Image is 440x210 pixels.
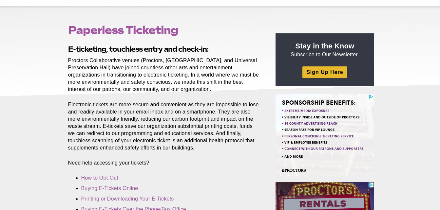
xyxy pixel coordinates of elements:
[276,94,374,176] iframe: Advertisement
[81,185,138,191] a: Buying E-Tickets Online
[81,196,174,201] a: Printing or Downloading Your E-Tickets
[68,24,261,36] h1: Paperless Ticketing
[283,41,366,58] p: Subscribe to Our Newsletter.
[81,175,118,181] a: How to Opt-Out
[68,57,261,93] p: Proctors Collaborative venues (Proctors, [GEOGRAPHIC_DATA], and Universal Preservation Hall) have...
[68,159,261,166] p: Need help accessing your tickets?
[296,42,354,50] strong: Stay in the Know
[302,66,347,78] a: Sign Up Here
[68,45,208,53] strong: E-ticketing, touchless entry and check-in:
[68,101,261,152] p: Electronic tickets are more secure and convenient as they are impossible to lose and readily avai...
